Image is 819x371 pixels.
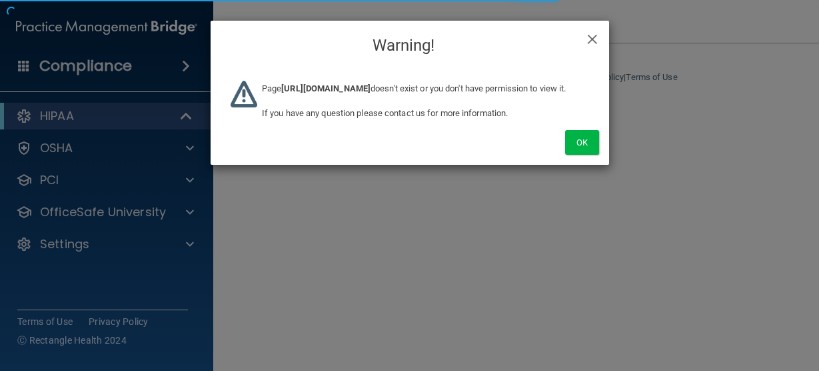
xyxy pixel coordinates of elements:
h4: Warning! [221,31,599,60]
img: warning-logo.669c17dd.png [231,81,257,107]
span: × [586,24,598,51]
b: [URL][DOMAIN_NAME] [281,83,371,93]
p: If you have any question please contact us for more information. [262,105,589,121]
p: Page doesn't exist or you don't have permission to view it. [262,81,589,97]
button: Ok [565,130,598,155]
